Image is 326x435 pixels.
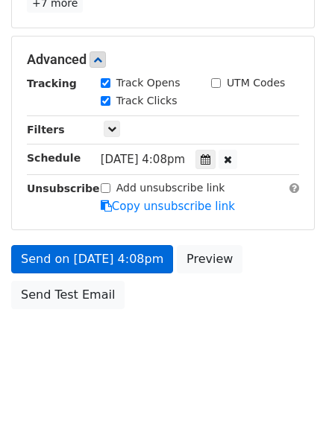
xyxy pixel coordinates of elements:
strong: Filters [27,124,65,136]
label: Track Opens [116,75,181,91]
a: Send Test Email [11,281,125,309]
label: UTM Codes [227,75,285,91]
iframe: Chat Widget [251,363,326,435]
strong: Schedule [27,152,81,164]
a: Send on [DATE] 4:08pm [11,245,173,273]
strong: Unsubscribe [27,182,100,194]
label: Track Clicks [116,93,178,109]
strong: Tracking [27,77,77,89]
a: Preview [177,245,242,273]
span: [DATE] 4:08pm [101,153,185,166]
a: Copy unsubscribe link [101,200,235,213]
h5: Advanced [27,51,299,68]
label: Add unsubscribe link [116,180,225,196]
